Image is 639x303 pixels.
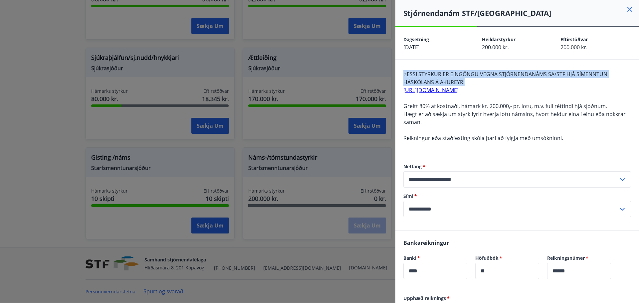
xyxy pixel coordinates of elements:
h4: Stjórnendanám STF/[GEOGRAPHIC_DATA] [403,8,639,18]
label: Sími [403,193,631,200]
span: Dagsetning [403,36,429,43]
a: [URL][DOMAIN_NAME] [403,86,459,94]
span: 200.000 kr. [560,44,587,51]
label: Höfuðbók [475,255,539,261]
label: Reikningsnúmer [547,255,611,261]
span: [DATE] [403,44,420,51]
span: Heildarstyrkur [482,36,516,43]
span: ÞESSI STYRKUR ER EINGÖNGU VEGNA STJÓRNENDANÁMS SA/STF HJÁ SÍMENNTUN HÁSKÓLANS Á AKUREYRI [403,71,607,86]
span: Reikningur eða staðfesting skóla þarf að fylgja með umsókninni. [403,134,563,142]
label: Banki [403,255,467,261]
span: 200.000 kr. [482,44,509,51]
span: Greitt 80% af kostnaði, hámark kr. 200.000,- pr. lotu, m.v. full réttindi hjá sjóðnum. [403,102,607,110]
span: Hægt er að sækja um styrk fyrir hverja lotu námsins, hvort heldur eina í einu eða nokkrar saman. [403,110,626,126]
span: Bankareikningur [403,239,449,246]
label: Netfang [403,163,631,170]
label: Upphæð reiknings [403,295,631,302]
span: Eftirstöðvar [560,36,588,43]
